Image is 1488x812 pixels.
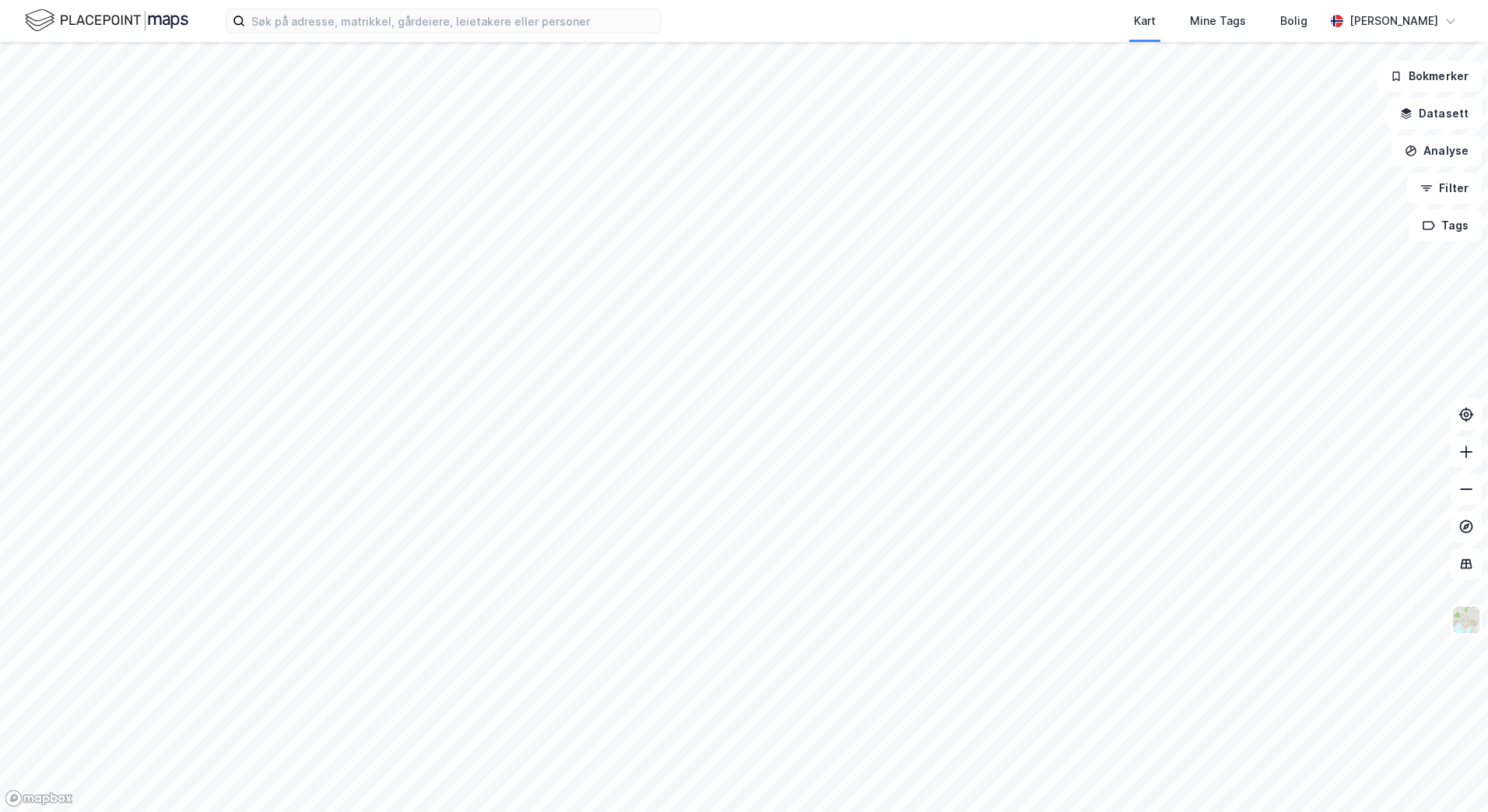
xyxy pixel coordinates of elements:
iframe: Chat Widget [1410,737,1488,812]
img: logo.f888ab2527a4732fd821a326f86c7f29.svg [25,7,188,34]
div: Mine Tags [1190,12,1246,30]
div: Bolig [1280,12,1307,30]
div: [PERSON_NAME] [1349,12,1438,30]
input: Søk på adresse, matrikkel, gårdeiere, leietakere eller personer [245,9,661,33]
div: Kart [1134,12,1156,30]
